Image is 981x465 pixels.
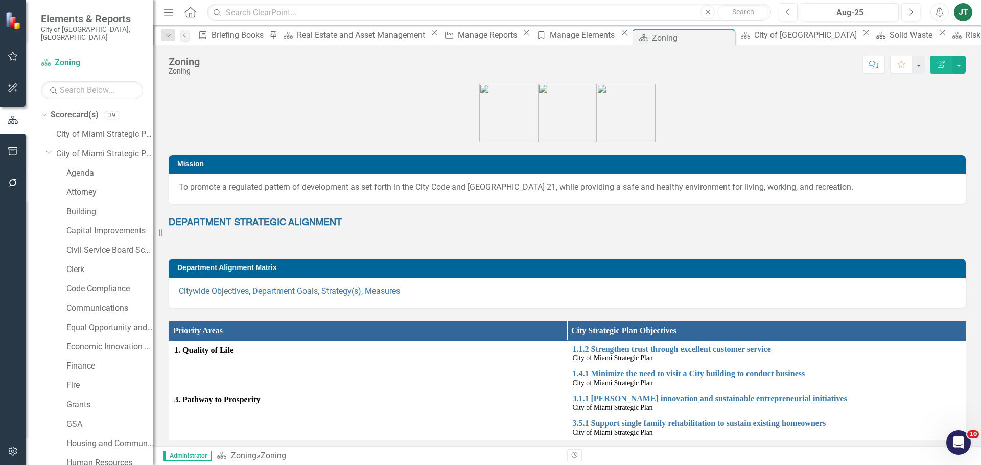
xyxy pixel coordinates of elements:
[573,394,961,403] a: 3.1.1 [PERSON_NAME] innovation and sustainable entrepreneurial initiatives
[441,29,520,41] a: Manage Reports
[169,56,200,67] div: Zoning
[51,109,99,121] a: Scorecard(s)
[66,399,153,411] a: Grants
[56,129,153,140] a: City of Miami Strategic Plan
[195,29,267,41] a: Briefing Books
[550,29,618,41] div: Manage Elements
[737,29,859,41] a: City of [GEOGRAPHIC_DATA]
[573,379,653,387] span: City of Miami Strategic Plan
[597,84,656,142] img: city_priorities_p2p_icon%20grey.png
[804,7,895,19] div: Aug-25
[41,57,143,69] a: Zoning
[652,32,732,44] div: Zoning
[174,345,562,356] span: 1. Quality of Life
[873,29,936,41] a: Solid Waste
[890,29,936,41] div: Solid Waste
[179,286,400,296] a: Citywide Objectives, Department Goals, Strategy(s), Measures
[66,438,153,450] a: Housing and Community Development
[177,264,961,272] h3: Department Alignment Matrix
[66,380,153,391] a: Fire
[261,451,286,460] div: Zoning
[458,29,520,41] div: Manage Reports
[177,160,961,168] h3: Mission
[169,218,342,227] span: DEPARTMENT STRATEGIC ALIGNMENT
[573,419,961,428] a: 3.5.1 Support single family rehabilitation to sustain existing homeowners
[66,360,153,372] a: Finance
[573,345,961,354] a: 1.1.2 Strengthen trust through excellent customer service
[573,404,653,411] span: City of Miami Strategic Plan
[297,29,428,41] div: Real Estate and Asset Management
[573,354,653,362] span: City of Miami Strategic Plan
[801,3,899,21] button: Aug-25
[5,11,23,29] img: ClearPoint Strategy
[41,25,143,42] small: City of [GEOGRAPHIC_DATA], [GEOGRAPHIC_DATA]
[479,84,538,142] img: city_priorities_qol_icon.png
[967,430,979,438] span: 10
[66,283,153,295] a: Code Compliance
[207,4,771,21] input: Search ClearPoint...
[163,451,212,461] span: Administrator
[573,429,653,436] span: City of Miami Strategic Plan
[533,29,618,41] a: Manage Elements
[754,29,860,41] div: City of [GEOGRAPHIC_DATA]
[732,8,754,16] span: Search
[538,84,597,142] img: city_priorities_res_icon%20grey.png
[66,303,153,314] a: Communications
[169,67,200,75] div: Zoning
[66,225,153,237] a: Capital Improvements
[179,182,955,193] p: To promote a regulated pattern of development as set forth in the City Code and [GEOGRAPHIC_DATA]...
[279,29,428,41] a: Real Estate and Asset Management
[66,264,153,276] a: Clerk
[104,111,120,119] div: 39
[946,430,971,455] iframe: Intercom live chat
[66,244,153,256] a: Civil Service Board Scorecard
[66,341,153,353] a: Economic Innovation and Development
[174,394,562,406] span: 3. Pathway to Prosperity
[169,341,568,390] td: Double-Click to Edit
[66,167,153,179] a: Agenda
[66,322,153,334] a: Equal Opportunity and Diversity Programs
[41,81,143,99] input: Search Below...
[56,148,153,160] a: City of Miami Strategic Plan (NEW)
[169,390,568,440] td: Double-Click to Edit
[717,5,768,19] button: Search
[212,29,267,41] div: Briefing Books
[573,369,961,378] a: 1.4.1 Minimize the need to visit a City building to conduct business
[217,450,559,462] div: »
[66,419,153,430] a: GSA
[954,3,972,21] button: JT
[41,13,143,25] span: Elements & Reports
[66,187,153,199] a: Attorney
[231,451,256,460] a: Zoning
[66,206,153,218] a: Building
